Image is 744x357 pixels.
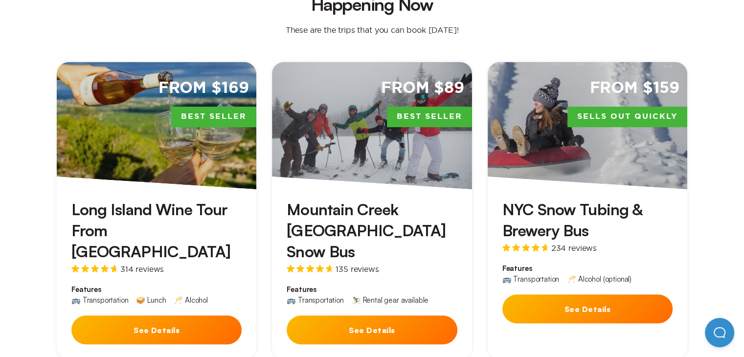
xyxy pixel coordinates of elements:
button: See Details [71,315,242,344]
span: Sells Out Quickly [567,107,687,127]
div: 🥪 Lunch [136,296,166,304]
div: ⛷️ Rental gear available [352,296,428,304]
div: 🚌 Transportation [71,296,128,304]
span: From $169 [158,78,249,99]
span: Features [71,285,242,294]
span: Features [502,264,673,273]
h3: Mountain Creek [GEOGRAPHIC_DATA] Snow Bus [287,199,457,263]
button: See Details [502,294,673,323]
span: Best Seller [171,107,256,127]
span: From $159 [589,78,679,99]
span: Features [287,285,457,294]
button: See Details [287,315,457,344]
h3: NYC Snow Tubing & Brewery Bus [502,199,673,241]
span: From $89 [381,78,464,99]
div: 🥂 Alcohol [174,296,208,304]
span: 314 reviews [120,265,164,273]
span: 234 reviews [551,244,597,252]
div: 🥂 Alcohol (optional) [567,275,631,283]
span: Best Seller [387,107,472,127]
p: These are the trips that you can book [DATE]! [276,25,469,35]
div: 🚌 Transportation [502,275,559,283]
span: 135 reviews [336,265,379,273]
iframe: Help Scout Beacon - Open [705,318,734,347]
div: 🚌 Transportation [287,296,343,304]
h3: Long Island Wine Tour From [GEOGRAPHIC_DATA] [71,199,242,263]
